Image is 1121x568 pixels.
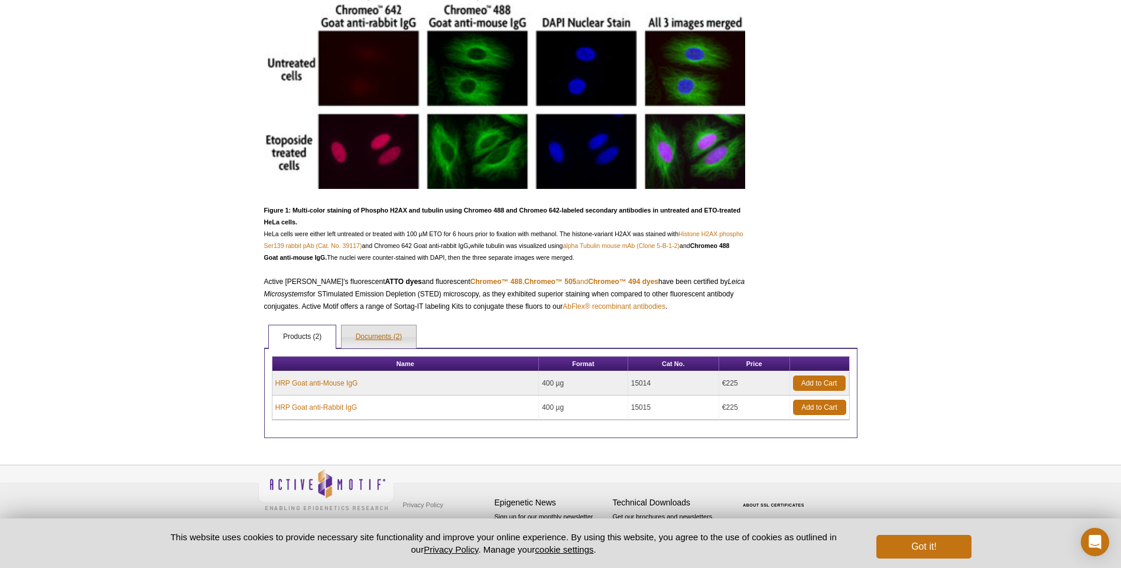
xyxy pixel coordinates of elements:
[876,535,971,559] button: Got it!
[400,514,462,531] a: Terms & Conditions
[470,278,522,286] b: Chromeo™ 488
[719,371,790,396] td: €225
[563,242,680,249] a: alpha Tubulin mouse mAb (Clone 5-B-1-2)
[1081,528,1109,556] div: Open Intercom Messenger
[613,512,725,542] p: Get our brochures and newsletters, or request them by mail.
[264,230,743,249] a: Histone H2AX phospho Ser139 rabbit pAb (Cat. No. 39117)
[628,371,719,396] td: 15014
[793,376,846,391] a: Add to Cart
[468,242,470,249] strong: ,
[731,486,820,512] table: Click to Verify - This site chose Symantec SSL for secure e-commerce and confidential communicati...
[385,278,422,286] b: ATTO dyes
[264,230,743,261] span: HeLa cells were either left untreated or treated with 100 µM ETO for 6 hours prior to fixation wi...
[539,357,628,371] th: Format
[269,325,336,349] a: Products (2)
[495,512,607,552] p: Sign up for our monthly newsletter highlighting recent publications in the field of epigenetics.
[264,204,745,228] h5: Figure 1: Multi-color staining of Phospho H2AX and tubulin using Chromeo 488 and Chromeo 642-labe...
[539,371,628,396] td: 400 µg
[470,278,658,286] a: Chromeo™ 488,Chromeo™ 505andChromeo™ 494 dyes
[793,400,846,415] a: Add to Cart
[150,531,857,556] p: This website uses cookies to provide necessary site functionality and improve your online experie...
[524,278,576,286] b: Chromeo™ 505
[628,396,719,420] td: 15015
[275,378,358,389] a: HRP Goat anti-Mouse IgG
[258,465,394,513] img: Active Motif,
[628,357,719,371] th: Cat No.
[719,396,790,420] td: €225
[743,503,804,507] a: ABOUT SSL CERTIFICATES
[424,544,478,554] a: Privacy Policy
[535,544,593,554] button: cookie settings
[495,498,607,508] h4: Epigenetic News
[400,496,446,514] a: Privacy Policy
[563,302,665,311] a: AbFlex® recombinant antibodies
[539,396,628,420] td: 400 µg
[272,357,540,371] th: Name
[719,357,790,371] th: Price
[264,278,745,311] span: Active [PERSON_NAME]'s fluorescent and fluorescent have been certified by for STimulated Emission...
[342,325,417,349] a: Documents (2)
[275,402,358,413] a: HRP Goat anti-Rabbit IgG
[613,498,725,508] h4: Technical Downloads
[588,278,658,286] b: Chromeo™ 494 dyes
